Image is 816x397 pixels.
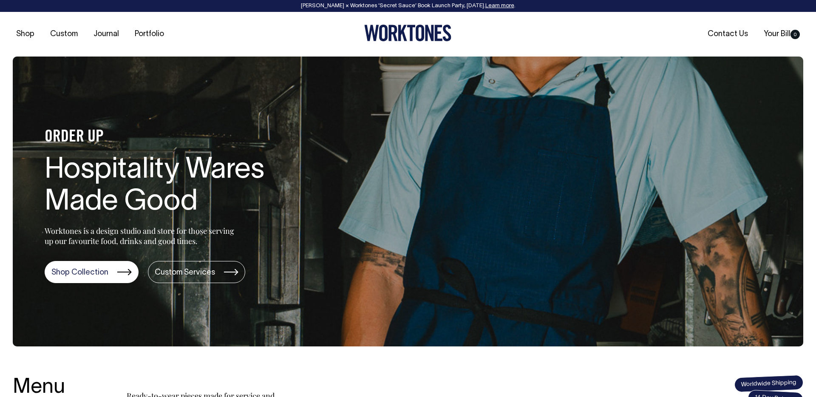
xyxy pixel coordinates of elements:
h1: Hospitality Wares Made Good [45,155,317,218]
a: Custom Services [148,261,245,283]
a: Shop Collection [45,261,139,283]
a: Shop [13,27,38,41]
h4: ORDER UP [45,128,317,146]
p: Worktones is a design studio and store for those serving up our favourite food, drinks and good t... [45,226,238,246]
span: 0 [790,30,800,39]
a: Contact Us [704,27,751,41]
a: Your Bill0 [760,27,803,41]
a: Journal [90,27,122,41]
a: Portfolio [131,27,167,41]
a: Custom [47,27,81,41]
span: Worldwide Shipping [734,375,803,393]
div: [PERSON_NAME] × Worktones ‘Secret Sauce’ Book Launch Party, [DATE]. . [8,3,807,9]
a: Learn more [485,3,514,9]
